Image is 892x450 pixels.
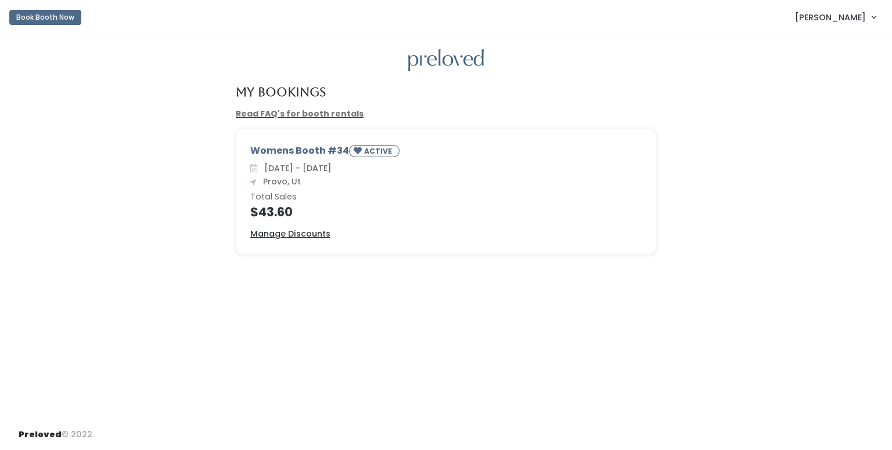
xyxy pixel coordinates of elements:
[9,10,81,25] button: Book Booth Now
[260,162,332,174] span: [DATE] - [DATE]
[19,429,62,440] span: Preloved
[783,5,887,30] a: [PERSON_NAME]
[250,205,642,219] h4: $43.60
[236,85,326,99] h4: My Bookings
[250,144,642,162] div: Womens Booth #34
[258,176,301,187] span: Provo, Ut
[250,228,330,240] a: Manage Discounts
[364,146,394,156] small: ACTIVE
[250,193,642,202] h6: Total Sales
[408,49,484,72] img: preloved logo
[9,5,81,30] a: Book Booth Now
[19,419,92,441] div: © 2022
[236,108,364,119] a: Read FAQ's for booth rentals
[795,11,866,24] span: [PERSON_NAME]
